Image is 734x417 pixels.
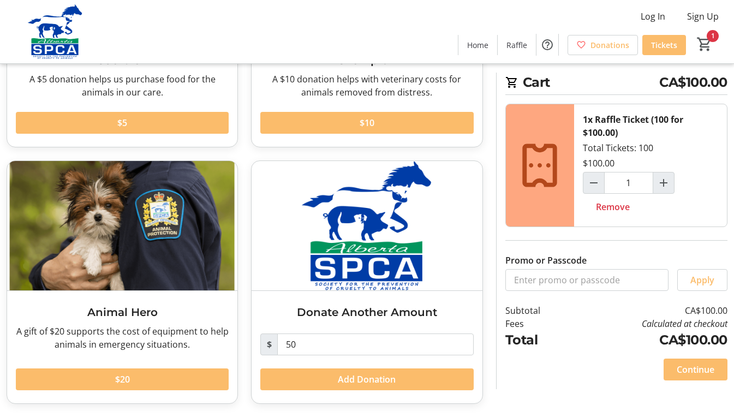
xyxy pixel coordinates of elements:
span: Add Donation [338,373,396,386]
button: Log In [632,8,674,25]
span: $5 [117,116,127,129]
span: Raffle [506,39,527,51]
div: A $10 donation helps with veterinary costs for animals removed from distress. [260,73,473,99]
button: Decrement by one [583,172,604,193]
div: $100.00 [583,157,614,170]
span: $ [260,333,278,355]
input: Enter promo or passcode [505,269,669,291]
td: Total [505,330,570,350]
span: Apply [690,273,714,287]
span: Sign Up [687,10,719,23]
h2: Cart [505,73,727,95]
span: $10 [360,116,374,129]
td: CA$100.00 [570,304,727,317]
input: Raffle Ticket (100 for $100.00) Quantity [604,172,653,194]
button: Continue [664,359,727,380]
a: Tickets [642,35,686,55]
img: Donate Another Amount [252,161,482,291]
label: Promo or Passcode [505,254,587,267]
span: CA$100.00 [659,73,727,92]
div: Total Tickets: 100 [574,104,727,227]
td: Calculated at checkout [570,317,727,330]
a: Raffle [498,35,536,55]
h3: Donate Another Amount [260,304,473,320]
button: Increment by one [653,172,674,193]
span: Remove [596,200,630,213]
button: Add Donation [260,368,473,390]
button: $10 [260,112,473,134]
img: Animal Hero [7,161,237,291]
div: A gift of $20 supports the cost of equipment to help animals in emergency situations. [16,325,229,351]
a: Home [458,35,497,55]
button: $20 [16,368,229,390]
span: Tickets [651,39,677,51]
a: Donations [568,35,638,55]
button: Apply [677,269,727,291]
td: CA$100.00 [570,330,727,350]
td: Subtotal [505,304,570,317]
td: Fees [505,317,570,330]
button: Sign Up [678,8,727,25]
img: Alberta SPCA's Logo [7,4,104,59]
div: A $5 donation helps us purchase food for the animals in our care. [16,73,229,99]
button: Help [536,34,558,56]
span: Log In [641,10,665,23]
span: $20 [115,373,130,386]
button: Remove [583,196,643,218]
span: Continue [677,363,714,376]
input: Donation Amount [277,333,473,355]
span: Donations [590,39,629,51]
button: $5 [16,112,229,134]
h3: Animal Hero [16,304,229,320]
div: 1x Raffle Ticket (100 for $100.00) [583,113,718,139]
button: Cart [695,34,714,54]
span: Home [467,39,488,51]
